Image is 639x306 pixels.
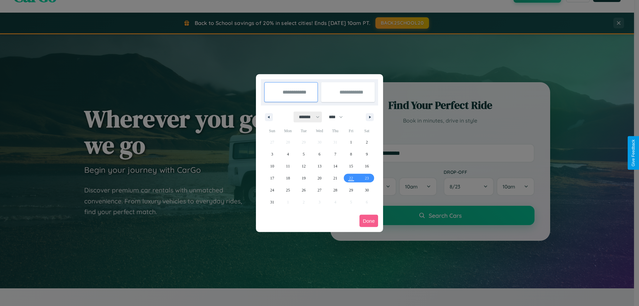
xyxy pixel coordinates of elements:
[312,126,327,136] span: Wed
[271,148,273,160] span: 3
[318,184,321,196] span: 27
[333,172,337,184] span: 21
[280,148,296,160] button: 4
[270,172,274,184] span: 17
[302,172,306,184] span: 19
[343,136,359,148] button: 1
[365,184,369,196] span: 30
[280,126,296,136] span: Mon
[264,126,280,136] span: Sun
[318,160,321,172] span: 13
[349,172,353,184] span: 22
[264,148,280,160] button: 3
[327,184,343,196] button: 28
[366,136,368,148] span: 2
[366,148,368,160] span: 9
[302,160,306,172] span: 12
[312,160,327,172] button: 13
[343,172,359,184] button: 22
[327,160,343,172] button: 14
[327,148,343,160] button: 7
[280,184,296,196] button: 25
[264,196,280,208] button: 31
[296,172,312,184] button: 19
[264,172,280,184] button: 17
[287,148,289,160] span: 4
[296,148,312,160] button: 5
[264,160,280,172] button: 10
[280,160,296,172] button: 11
[359,184,375,196] button: 30
[350,148,352,160] span: 8
[334,148,336,160] span: 7
[270,184,274,196] span: 24
[264,184,280,196] button: 24
[359,215,378,227] button: Done
[333,160,337,172] span: 14
[312,148,327,160] button: 6
[343,126,359,136] span: Fri
[359,136,375,148] button: 2
[350,136,352,148] span: 1
[319,148,320,160] span: 6
[302,184,306,196] span: 26
[359,172,375,184] button: 23
[296,160,312,172] button: 12
[343,148,359,160] button: 8
[286,160,290,172] span: 11
[359,160,375,172] button: 16
[359,148,375,160] button: 9
[280,172,296,184] button: 18
[286,172,290,184] span: 18
[365,160,369,172] span: 16
[296,184,312,196] button: 26
[327,172,343,184] button: 21
[349,184,353,196] span: 29
[303,148,305,160] span: 5
[318,172,321,184] span: 20
[631,140,636,166] div: Give Feedback
[343,184,359,196] button: 29
[327,126,343,136] span: Thu
[333,184,337,196] span: 28
[296,126,312,136] span: Tue
[359,126,375,136] span: Sat
[312,184,327,196] button: 27
[270,160,274,172] span: 10
[343,160,359,172] button: 15
[349,160,353,172] span: 15
[365,172,369,184] span: 23
[270,196,274,208] span: 31
[286,184,290,196] span: 25
[312,172,327,184] button: 20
